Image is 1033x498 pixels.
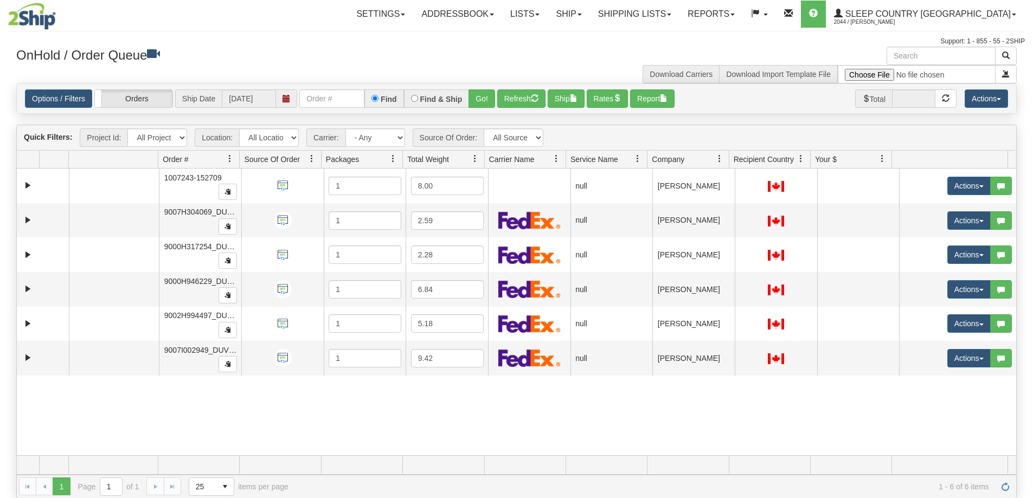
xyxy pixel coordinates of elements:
span: 9007H304069_DUVET [164,208,242,216]
a: Shipping lists [590,1,679,28]
td: null [570,272,653,307]
td: [PERSON_NAME] [652,203,735,238]
a: Download Import Template File [726,70,831,79]
td: null [570,169,653,203]
span: Service Name [570,154,618,165]
img: FedEx Express® [498,211,561,229]
button: Actions [947,349,991,367]
button: Copy to clipboard [219,287,237,303]
img: FedEx Express® [498,246,561,264]
a: Sleep Country [GEOGRAPHIC_DATA] 2044 / [PERSON_NAME] [826,1,1024,28]
button: Copy to clipboard [219,184,237,200]
span: Source Of Order [244,154,300,165]
td: null [570,307,653,341]
label: Orders [95,90,172,107]
a: Packages filter column settings [384,150,402,168]
a: Carrier Name filter column settings [547,150,566,168]
span: Page 1 [53,477,70,495]
a: Service Name filter column settings [628,150,647,168]
button: Actions [947,314,991,333]
span: Company [652,154,684,165]
a: Expand [21,179,35,192]
img: FedEx Express® [498,349,561,367]
button: Go! [469,89,495,108]
span: Ship Date [175,89,222,108]
span: Carrier Name [489,154,535,165]
h3: OnHold / Order Queue [16,47,509,62]
a: Recipient Country filter column settings [792,150,810,168]
span: 2044 / [PERSON_NAME] [834,17,915,28]
span: Packages [326,154,359,165]
div: Support: 1 - 855 - 55 - 2SHIP [8,37,1025,46]
td: null [570,203,653,238]
span: Page sizes drop down [189,477,234,496]
td: [PERSON_NAME] [652,169,735,203]
button: Copy to clipboard [219,322,237,338]
button: Copy to clipboard [219,356,237,372]
button: Actions [947,177,991,195]
img: API [274,211,292,229]
a: Addressbook [413,1,502,28]
span: select [216,478,234,495]
td: [PERSON_NAME] [652,307,735,341]
img: FedEx Express® [498,315,561,333]
a: Order # filter column settings [221,150,239,168]
a: Total Weight filter column settings [466,150,484,168]
label: Quick Filters: [24,132,72,143]
img: CA [768,353,784,364]
a: Expand [21,214,35,227]
span: 9000H946229_DUVET [164,277,242,286]
div: grid toolbar [17,125,1016,151]
td: [PERSON_NAME] [652,237,735,272]
img: CA [768,319,784,329]
input: Order # [299,89,364,108]
img: CA [768,284,784,295]
a: Options / Filters [25,89,92,108]
span: Source Of Order: [413,128,484,147]
a: Source Of Order filter column settings [303,150,321,168]
img: CA [768,181,784,192]
button: Copy to clipboard [219,218,237,235]
button: Report [630,89,675,108]
span: 9000H317254_DUVET [164,242,242,251]
a: Expand [21,282,35,296]
img: FedEx Express® [498,280,561,298]
input: Import [838,65,996,83]
button: Actions [947,245,991,264]
td: [PERSON_NAME] [652,341,735,376]
a: Settings [348,1,413,28]
span: Location: [195,128,239,147]
button: Actions [947,211,991,230]
span: 1007243-152709 [164,173,222,182]
td: null [570,237,653,272]
img: API [274,246,292,264]
button: Refresh [497,89,546,108]
a: Refresh [997,477,1014,495]
a: Ship [548,1,589,28]
span: 9002H994497_DUVET [164,311,242,320]
button: Rates [587,89,628,108]
span: Your $ [815,154,837,165]
input: Page 1 [100,478,122,495]
span: Total [855,89,893,108]
iframe: chat widget [1008,193,1032,304]
img: CA [768,216,784,227]
span: Carrier: [306,128,345,147]
button: Copy to clipboard [219,253,237,269]
button: Search [995,47,1017,65]
span: Project Id: [80,128,127,147]
a: Your $ filter column settings [873,150,891,168]
label: Find [381,95,397,103]
span: Order # [163,154,188,165]
a: Lists [502,1,548,28]
td: null [570,341,653,376]
label: Find & Ship [420,95,463,103]
a: Company filter column settings [710,150,729,168]
a: Download Carriers [650,70,713,79]
button: Ship [548,89,585,108]
input: Search [887,47,996,65]
a: Expand [21,317,35,331]
a: Expand [21,351,35,365]
a: Expand [21,248,35,262]
img: API [274,280,292,298]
